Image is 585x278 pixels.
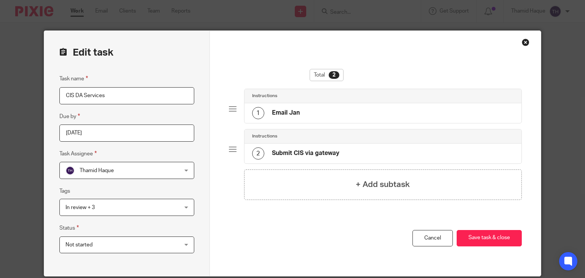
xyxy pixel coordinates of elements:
[272,149,339,157] h4: Submit CIS via gateway
[252,133,277,139] h4: Instructions
[59,112,80,121] label: Due by
[59,74,88,83] label: Task name
[522,38,529,46] div: Close this dialog window
[310,69,344,81] div: Total
[252,107,264,119] div: 1
[59,125,194,142] input: Pick a date
[272,109,300,117] h4: Email Jan
[80,168,114,173] span: Thamid Haque
[412,230,453,246] a: Cancel
[59,224,79,232] label: Status
[59,46,194,59] h2: Edit task
[66,166,75,175] img: svg%3E
[356,179,410,190] h4: + Add subtask
[457,230,522,246] button: Save task & close
[252,93,277,99] h4: Instructions
[59,187,70,195] label: Tags
[66,242,93,248] span: Not started
[59,149,97,158] label: Task Assignee
[329,71,339,79] div: 2
[66,205,95,210] span: In review + 3
[252,147,264,160] div: 2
